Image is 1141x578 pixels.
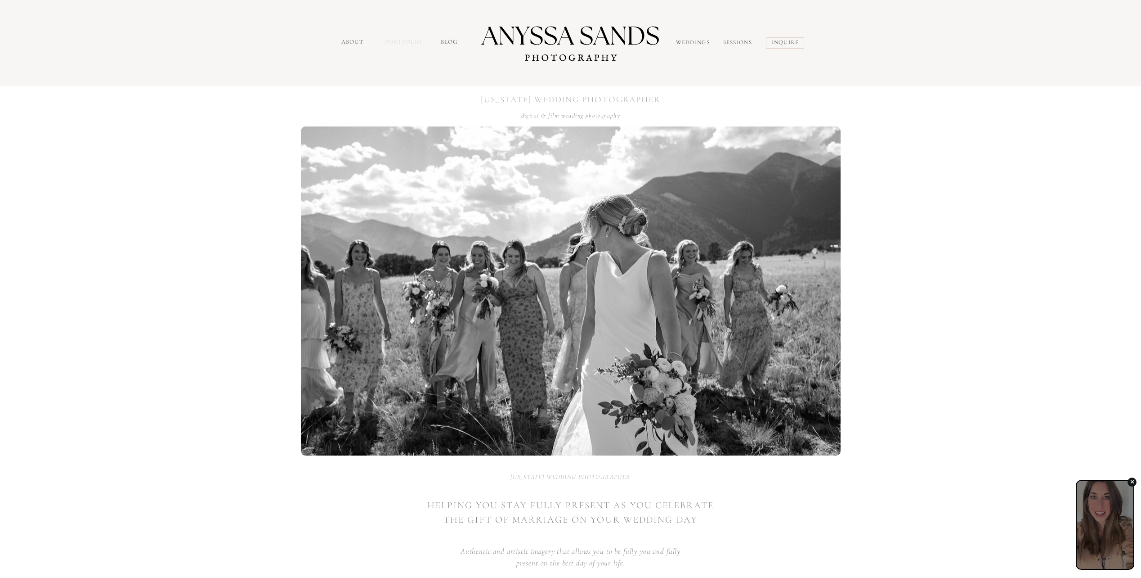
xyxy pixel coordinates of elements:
a: about [341,38,366,48]
iframe: chipbot-button-iframe [1044,448,1139,576]
p: Authentic and artistic imagery that allows you to be fully you and fully present on the best day ... [456,546,686,573]
a: Weddings [676,38,714,49]
a: portfolio [385,38,424,48]
h1: [US_STATE] WEDDING PHOTOGRAPHER [472,93,670,104]
p: helping you stay fully present as you celebrate the gift of marriage on your wedding day [426,498,716,529]
a: sessions [723,38,756,49]
a: inquire [772,38,801,49]
h2: [US_STATE] wedding photographer [495,472,647,481]
h2: digital & film wedding photography [513,111,629,119]
a: Blog [441,38,461,48]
